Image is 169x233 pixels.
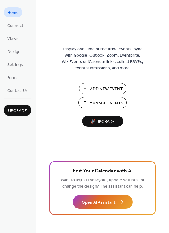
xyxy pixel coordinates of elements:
[8,108,27,114] span: Upgrade
[4,46,24,56] a: Design
[7,49,21,55] span: Design
[89,100,123,107] span: Manage Events
[4,59,27,69] a: Settings
[82,116,123,127] button: 🚀 Upgrade
[90,86,123,92] span: Add New Event
[78,97,127,108] button: Manage Events
[7,88,28,94] span: Contact Us
[4,20,27,30] a: Connect
[61,176,145,191] span: Want to adjust the layout, update settings, or change the design? The assistant can help.
[7,62,23,68] span: Settings
[4,7,22,17] a: Home
[82,199,115,206] span: Open AI Assistant
[73,167,133,176] span: Edit Your Calendar with AI
[4,33,22,43] a: Views
[7,23,23,29] span: Connect
[7,36,18,42] span: Views
[79,83,126,94] button: Add New Event
[4,105,31,116] button: Upgrade
[4,85,31,95] a: Contact Us
[7,75,17,81] span: Form
[4,72,20,82] a: Form
[7,10,19,16] span: Home
[73,195,133,209] button: Open AI Assistant
[86,118,120,126] span: 🚀 Upgrade
[62,46,143,71] span: Display one-time or recurring events, sync with Google, Outlook, Zoom, Eventbrite, Wix Events or ...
